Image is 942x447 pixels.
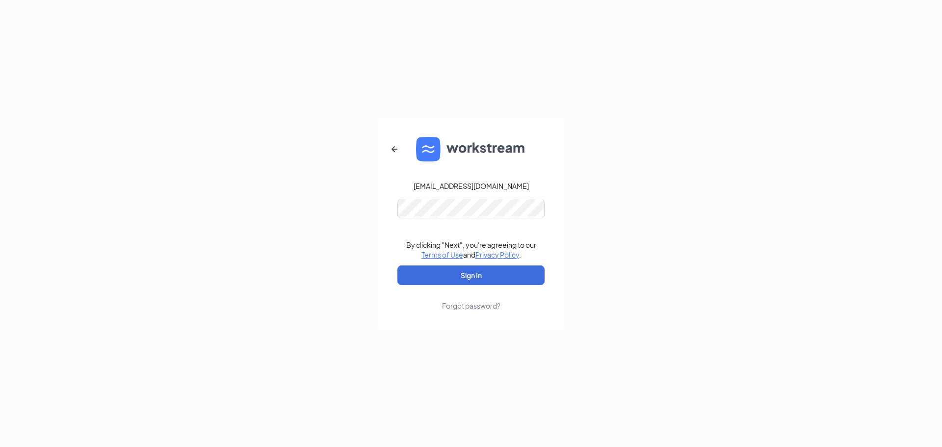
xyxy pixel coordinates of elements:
[416,137,526,161] img: WS logo and Workstream text
[414,181,529,191] div: [EMAIL_ADDRESS][DOMAIN_NAME]
[442,285,500,311] a: Forgot password?
[383,137,406,161] button: ArrowLeftNew
[397,265,545,285] button: Sign In
[406,240,536,260] div: By clicking "Next", you're agreeing to our and .
[389,143,400,155] svg: ArrowLeftNew
[442,301,500,311] div: Forgot password?
[475,250,519,259] a: Privacy Policy
[421,250,463,259] a: Terms of Use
